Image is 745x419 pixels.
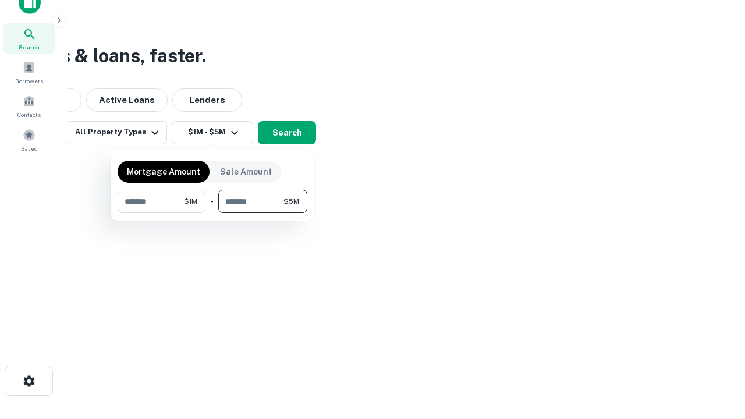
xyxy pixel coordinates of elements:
[210,190,214,213] div: -
[283,196,299,207] span: $5M
[220,165,272,178] p: Sale Amount
[687,289,745,345] iframe: Chat Widget
[184,196,197,207] span: $1M
[127,165,200,178] p: Mortgage Amount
